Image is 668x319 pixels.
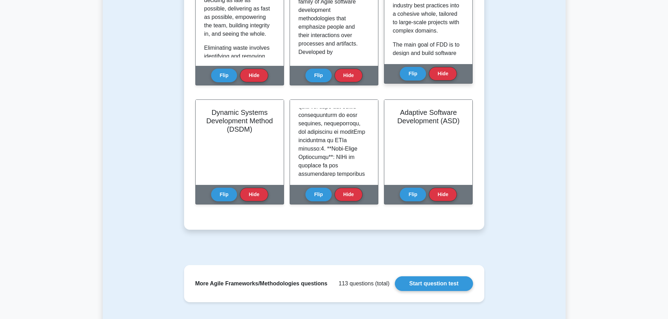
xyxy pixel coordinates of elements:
[395,276,473,291] a: Start question test
[204,108,275,133] h2: Dynamic Systems Development Method (DSDM)
[429,67,457,81] button: Hide
[335,69,363,82] button: Hide
[305,188,332,201] button: Flip
[211,69,237,82] button: Flip
[305,69,332,82] button: Flip
[400,188,426,201] button: Flip
[240,188,268,201] button: Hide
[400,67,426,81] button: Flip
[393,41,461,150] p: The main goal of FDD is to design and build software features every two weeks. A "feature" in FDD...
[240,69,268,82] button: Hide
[335,188,363,201] button: Hide
[211,188,237,201] button: Flip
[429,188,457,201] button: Hide
[204,44,272,161] p: Eliminating waste involves identifying and removing activities that do not add value to the custo...
[393,108,464,125] h2: Adaptive Software Development (ASD)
